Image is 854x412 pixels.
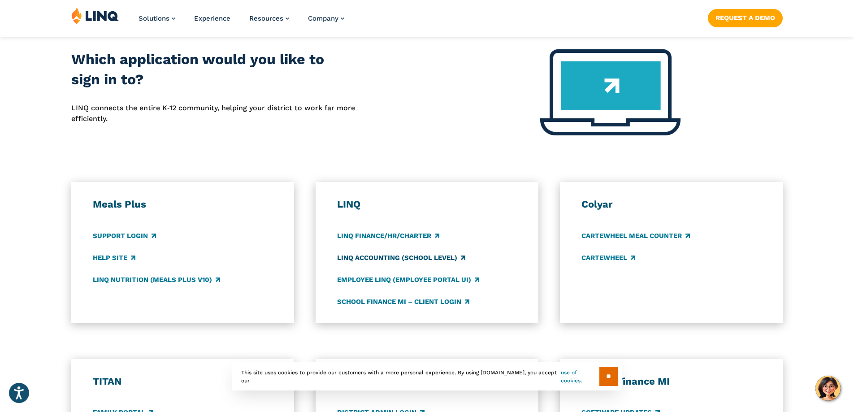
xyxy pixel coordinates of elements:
span: Company [308,14,338,22]
a: Request a Demo [708,9,783,27]
a: Experience [194,14,230,22]
a: Resources [249,14,289,22]
span: Solutions [139,14,169,22]
h3: Colyar [581,198,762,211]
a: Support Login [93,231,156,241]
h3: School Finance MI [581,375,762,388]
a: CARTEWHEEL Meal Counter [581,231,690,241]
a: Solutions [139,14,175,22]
a: LINQ Finance/HR/Charter [337,231,439,241]
a: School Finance MI – Client Login [337,297,469,307]
h2: Which application would you like to sign in to? [71,49,355,90]
p: LINQ connects the entire K‑12 community, helping your district to work far more efficiently. [71,103,355,125]
button: Hello, have a question? Let’s chat. [815,376,841,401]
span: Resources [249,14,283,22]
a: CARTEWHEEL [581,253,635,263]
a: Company [308,14,344,22]
a: LINQ Accounting (school level) [337,253,465,263]
h3: LINQ [337,198,517,211]
a: Help Site [93,253,135,263]
h3: TITAN [93,375,273,388]
a: use of cookies. [561,369,599,385]
div: This site uses cookies to provide our customers with a more personal experience. By using [DOMAIN... [232,362,622,390]
h3: Meals Plus [93,198,273,211]
img: LINQ | K‑12 Software [71,7,119,24]
a: LINQ Nutrition (Meals Plus v10) [93,275,220,285]
nav: Button Navigation [708,7,783,27]
a: Employee LINQ (Employee Portal UI) [337,275,479,285]
nav: Primary Navigation [139,7,344,37]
